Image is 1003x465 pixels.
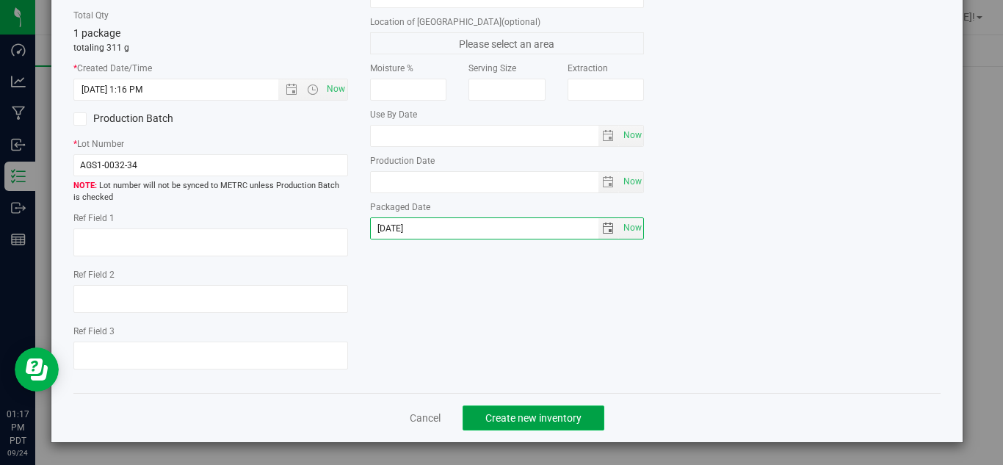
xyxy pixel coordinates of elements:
[73,137,348,151] label: Lot Number
[620,171,645,192] span: Set Current date
[619,126,643,146] span: select
[619,172,643,192] span: select
[300,84,325,95] span: Open the time view
[73,62,348,75] label: Created Date/Time
[370,154,645,167] label: Production Date
[598,126,620,146] span: select
[73,325,348,338] label: Ref Field 3
[598,218,620,239] span: select
[73,9,348,22] label: Total Qty
[370,108,645,121] label: Use By Date
[73,111,200,126] label: Production Batch
[73,27,120,39] span: 1 package
[73,212,348,225] label: Ref Field 1
[323,79,348,100] span: Set Current date
[370,15,645,29] label: Location of [GEOGRAPHIC_DATA]
[485,412,582,424] span: Create new inventory
[15,347,59,392] iframe: Resource center
[620,217,645,239] span: Set Current date
[598,172,620,192] span: select
[278,84,303,95] span: Open the date view
[370,201,645,214] label: Packaged Date
[619,218,643,239] span: select
[370,32,645,54] span: Please select an area
[370,62,447,75] label: Moisture %
[73,41,348,54] p: totaling 311 g
[568,62,645,75] label: Extraction
[410,411,441,425] a: Cancel
[463,405,604,430] button: Create new inventory
[620,125,645,146] span: Set Current date
[501,17,540,27] span: (optional)
[468,62,546,75] label: Serving Size
[73,180,348,204] span: Lot number will not be synced to METRC unless Production Batch is checked
[73,268,348,281] label: Ref Field 2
